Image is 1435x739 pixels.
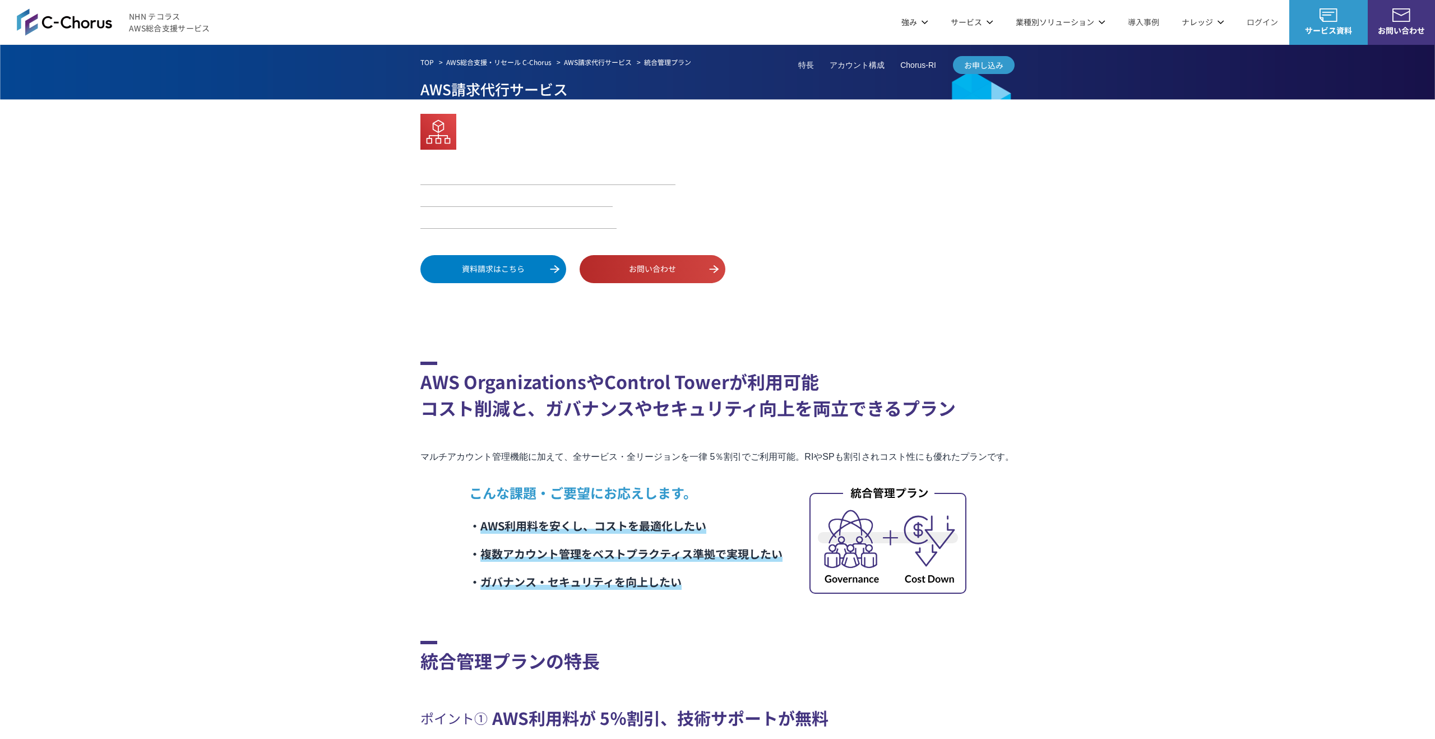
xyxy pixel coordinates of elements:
[420,362,1015,421] h2: AWS OrganizationsやControl Towerが利用可能 コスト削減と、ガバナンスやセキュリティ向上を両立できるプラン
[420,702,1015,734] h3: AWS利用料が 5％割引、技術サポートが無料
[420,255,566,283] a: 資料請求はこちら
[580,255,725,283] a: お問い合わせ
[1182,16,1224,28] p: ナレッジ
[469,568,783,596] li: ・
[420,114,456,150] img: AWS Organizations
[420,57,434,67] a: TOP
[901,16,928,28] p: 強み
[1289,25,1368,36] span: サービス資料
[644,57,691,67] em: 統合管理プラン
[420,449,1015,465] p: マルチアカウント管理機能に加えて、全サービス・全リージョンを一律 5％割引でご利用可能。RIやSPも割引されコスト性にも優れたプランです。
[953,56,1015,74] a: お申し込み
[809,485,966,594] img: 統合管理プラン_内容イメージ
[830,59,885,71] a: アカウント構成
[420,191,613,206] li: AWS Organizations をご利用可能
[564,57,632,67] a: AWS請求代行サービス
[1392,8,1410,22] img: お問い合わせ
[1320,8,1337,22] img: AWS総合支援サービス C-Chorus サービス資料
[469,512,783,540] li: ・
[951,16,993,28] p: サービス
[469,540,783,568] li: ・
[480,546,783,562] span: 複数アカウント管理をベストプラクティス準拠で実現したい
[480,518,706,534] span: AWS利用料を安くし、コストを最適化したい
[446,57,552,67] a: AWS総合支援・リセール C-Chorus
[420,165,675,184] li: キャンペーン中！AWS利用料金 最大 % 割引
[469,483,783,503] p: こんな課題・ご要望にお応えします。
[1247,16,1278,28] a: ログイン
[420,77,1015,101] p: AWS請求代行サービス
[953,59,1015,71] span: お申し込み
[798,59,814,71] a: 特長
[17,8,112,35] img: AWS総合支援サービス C-Chorus
[465,101,743,158] em: 統合管理プラン
[1128,16,1159,28] a: 導入事例
[1368,25,1435,36] span: お問い合わせ
[420,705,488,731] span: ポイント①
[129,11,210,34] span: NHN テコラス AWS総合支援サービス
[900,59,936,71] a: Chorus-RI
[420,641,1015,674] h2: 統合管理プランの特長
[480,574,682,590] span: ガバナンス・セキュリティを向上したい
[420,213,617,228] li: 24時間365日 AWS技術サポート無料
[17,8,210,35] a: AWS総合支援サービス C-ChorusNHN テコラスAWS総合支援サービス
[612,164,635,184] span: 15
[1016,16,1105,28] p: 業種別ソリューション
